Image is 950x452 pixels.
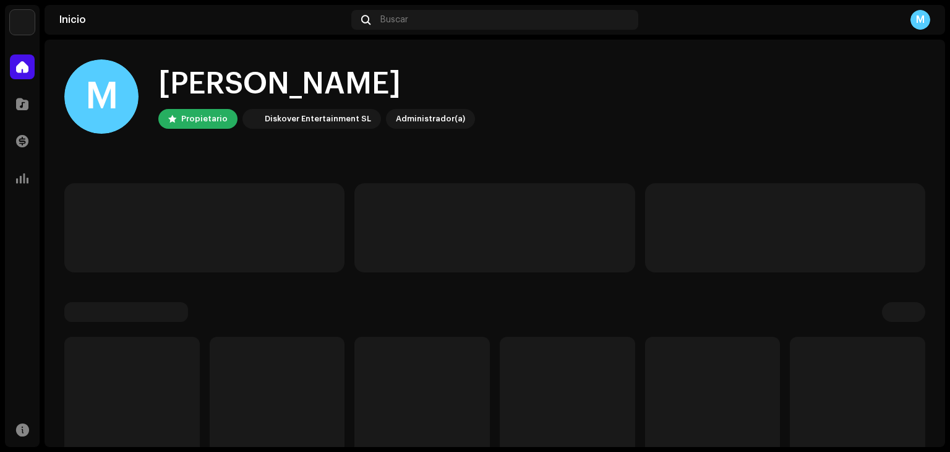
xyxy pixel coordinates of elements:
div: Administrador(a) [396,111,465,126]
div: M [64,59,139,134]
img: 297a105e-aa6c-4183-9ff4-27133c00f2e2 [10,10,35,35]
div: Inicio [59,15,346,25]
span: Buscar [380,15,408,25]
div: [PERSON_NAME] [158,64,475,104]
div: Propietario [181,111,228,126]
div: M [910,10,930,30]
div: Diskover Entertainment SL [265,111,371,126]
img: 297a105e-aa6c-4183-9ff4-27133c00f2e2 [245,111,260,126]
